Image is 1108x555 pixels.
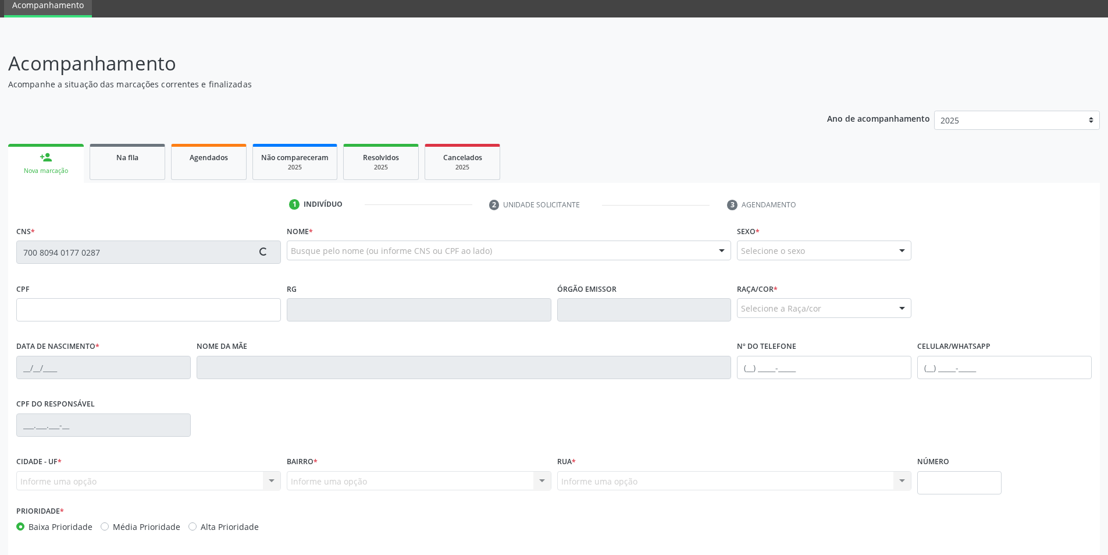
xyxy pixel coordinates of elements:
label: Celular/WhatsApp [917,338,991,356]
input: (__) _____-_____ [917,356,1092,379]
p: Acompanhe a situação das marcações correntes e finalizadas [8,78,772,90]
label: Sexo [737,222,760,241]
label: Número [917,453,949,471]
label: Média Prioridade [113,521,180,533]
div: 1 [289,199,300,210]
label: CNS [16,222,35,241]
div: Indivíduo [304,199,343,210]
label: Nome da mãe [197,338,247,356]
label: Baixa Prioridade [28,521,92,533]
label: Raça/cor [737,280,778,298]
label: Nº do Telefone [737,338,796,356]
label: Alta Prioridade [201,521,259,533]
div: Nova marcação [16,167,76,175]
label: Data de nascimento [16,338,99,356]
div: person_add [40,151,52,164]
span: Selecione o sexo [741,245,805,257]
input: ___.___.___-__ [16,413,191,437]
p: Ano de acompanhamento [827,111,930,125]
label: CPF do responsável [16,395,95,413]
span: Não compareceram [261,153,329,162]
span: Resolvidos [363,153,399,162]
p: Acompanhamento [8,49,772,78]
label: Bairro [287,453,318,471]
div: 2025 [352,163,410,172]
label: Nome [287,222,313,241]
span: Agendados [190,153,228,162]
label: CPF [16,280,30,298]
input: __/__/____ [16,356,191,379]
span: Cancelados [443,153,482,162]
span: Selecione a Raça/cor [741,302,821,314]
label: Órgão emissor [557,280,617,298]
input: (__) _____-_____ [737,356,911,379]
span: Na fila [116,153,138,162]
div: 2025 [433,163,491,172]
label: Cidade - UF [16,453,62,471]
span: Busque pelo nome (ou informe CNS ou CPF ao lado) [291,245,492,257]
label: RG [287,280,297,298]
label: Rua [557,453,576,471]
div: 2025 [261,163,329,172]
